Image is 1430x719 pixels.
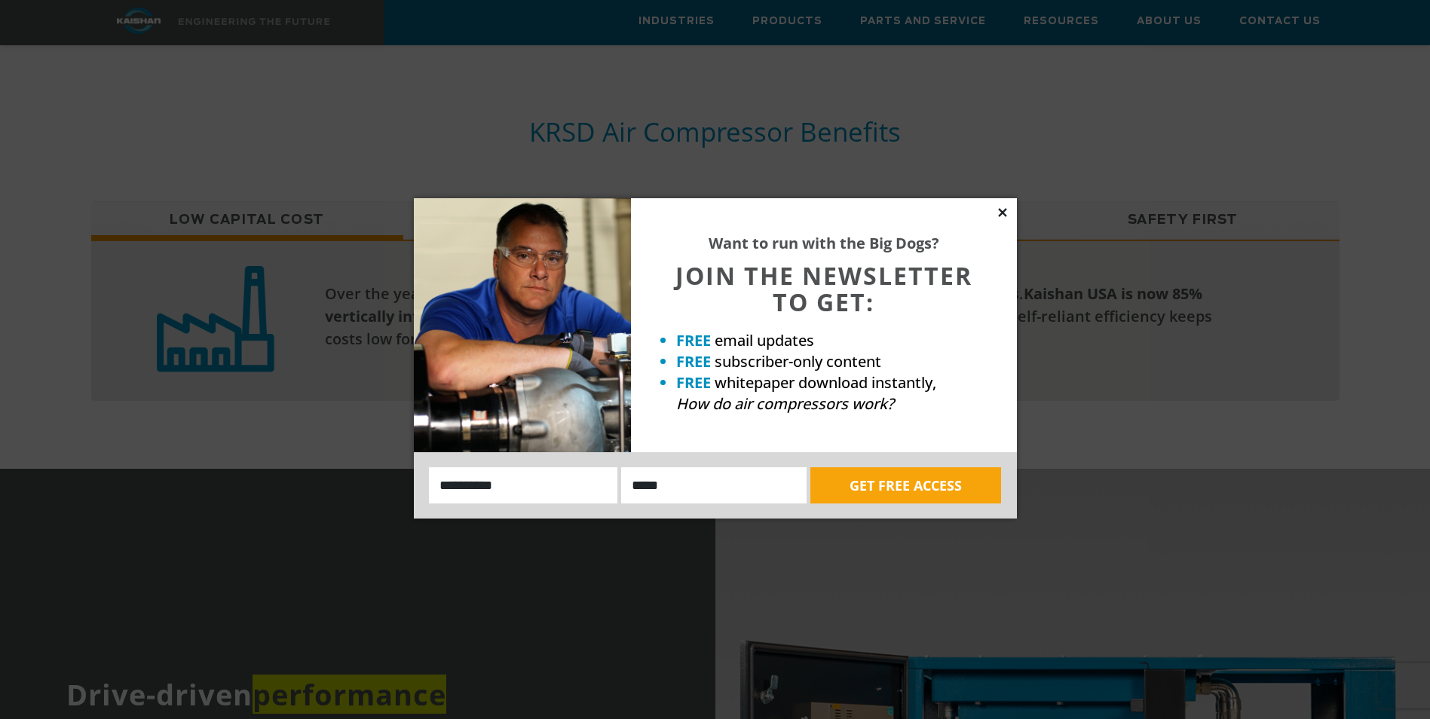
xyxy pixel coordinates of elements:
strong: FREE [676,351,711,372]
strong: Want to run with the Big Dogs? [709,233,939,253]
input: Name: [429,467,618,503]
span: email updates [715,330,814,350]
span: whitepaper download instantly, [715,372,936,393]
span: JOIN THE NEWSLETTER TO GET: [675,259,972,318]
button: Close [996,206,1009,219]
span: subscriber-only content [715,351,881,372]
button: GET FREE ACCESS [810,467,1001,503]
em: How do air compressors work? [676,393,894,414]
strong: FREE [676,372,711,393]
input: Email [621,467,807,503]
strong: FREE [676,330,711,350]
